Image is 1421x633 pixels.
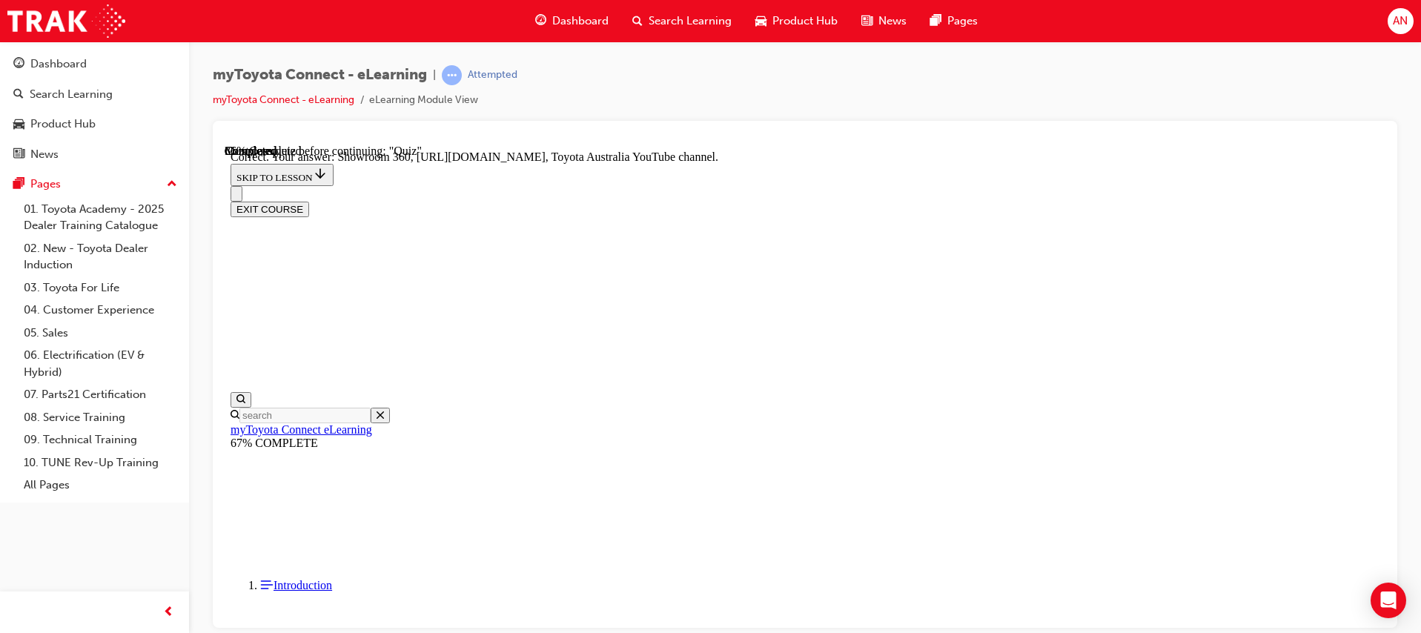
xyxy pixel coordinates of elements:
[442,65,462,85] span: learningRecordVerb_ATTEMPT-icon
[7,4,125,38] img: Trak
[167,175,177,194] span: up-icon
[6,47,183,170] button: DashboardSearch LearningProduct HubNews
[146,263,165,279] button: Close search menu
[6,279,148,291] a: myToyota Connect eLearning
[620,6,743,36] a: search-iconSearch Learning
[18,276,183,299] a: 03. Toyota For Life
[369,92,478,109] li: eLearning Module View
[1388,8,1414,34] button: AN
[13,178,24,191] span: pages-icon
[18,237,183,276] a: 02. New - Toyota Dealer Induction
[6,81,183,108] a: Search Learning
[18,451,183,474] a: 10. TUNE Rev-Up Training
[649,13,732,30] span: Search Learning
[18,299,183,322] a: 04. Customer Experience
[18,383,183,406] a: 07. Parts21 Certification
[13,148,24,162] span: news-icon
[13,58,24,71] span: guage-icon
[18,428,183,451] a: 09. Technical Training
[947,13,978,30] span: Pages
[213,67,427,84] span: myToyota Connect - eLearning
[30,116,96,133] div: Product Hub
[30,86,113,103] div: Search Learning
[18,198,183,237] a: 01. Toyota Academy - 2025 Dealer Training Catalogue
[6,19,109,42] button: SKIP TO LESSON
[918,6,990,36] a: pages-iconPages
[1393,13,1408,30] span: AN
[1371,583,1406,618] div: Open Intercom Messenger
[468,68,517,82] div: Attempted
[6,6,1155,19] div: Correct. Your answer: Showroom 360, [URL][DOMAIN_NAME], Toyota Australia YouTube channel.
[13,118,24,131] span: car-icon
[861,12,872,30] span: news-icon
[930,12,941,30] span: pages-icon
[13,88,24,102] span: search-icon
[535,12,546,30] span: guage-icon
[30,56,87,73] div: Dashboard
[6,42,18,57] button: Close navigation menu
[632,12,643,30] span: search-icon
[849,6,918,36] a: news-iconNews
[18,406,183,429] a: 08. Service Training
[523,6,620,36] a: guage-iconDashboard
[6,170,183,198] button: Pages
[18,474,183,497] a: All Pages
[772,13,838,30] span: Product Hub
[18,344,183,383] a: 06. Electrification (EV & Hybrid)
[6,248,27,263] button: Open search menu
[552,13,609,30] span: Dashboard
[163,603,174,622] span: prev-icon
[6,292,1155,305] div: 67% COMPLETE
[6,141,183,168] a: News
[12,27,103,39] span: SKIP TO LESSON
[878,13,907,30] span: News
[6,50,183,78] a: Dashboard
[30,146,59,163] div: News
[755,12,766,30] span: car-icon
[15,263,146,279] input: Search
[433,67,436,84] span: |
[6,57,85,73] button: EXIT COURSE
[6,110,183,138] a: Product Hub
[18,322,183,345] a: 05. Sales
[743,6,849,36] a: car-iconProduct Hub
[30,176,61,193] div: Pages
[213,93,354,106] a: myToyota Connect - eLearning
